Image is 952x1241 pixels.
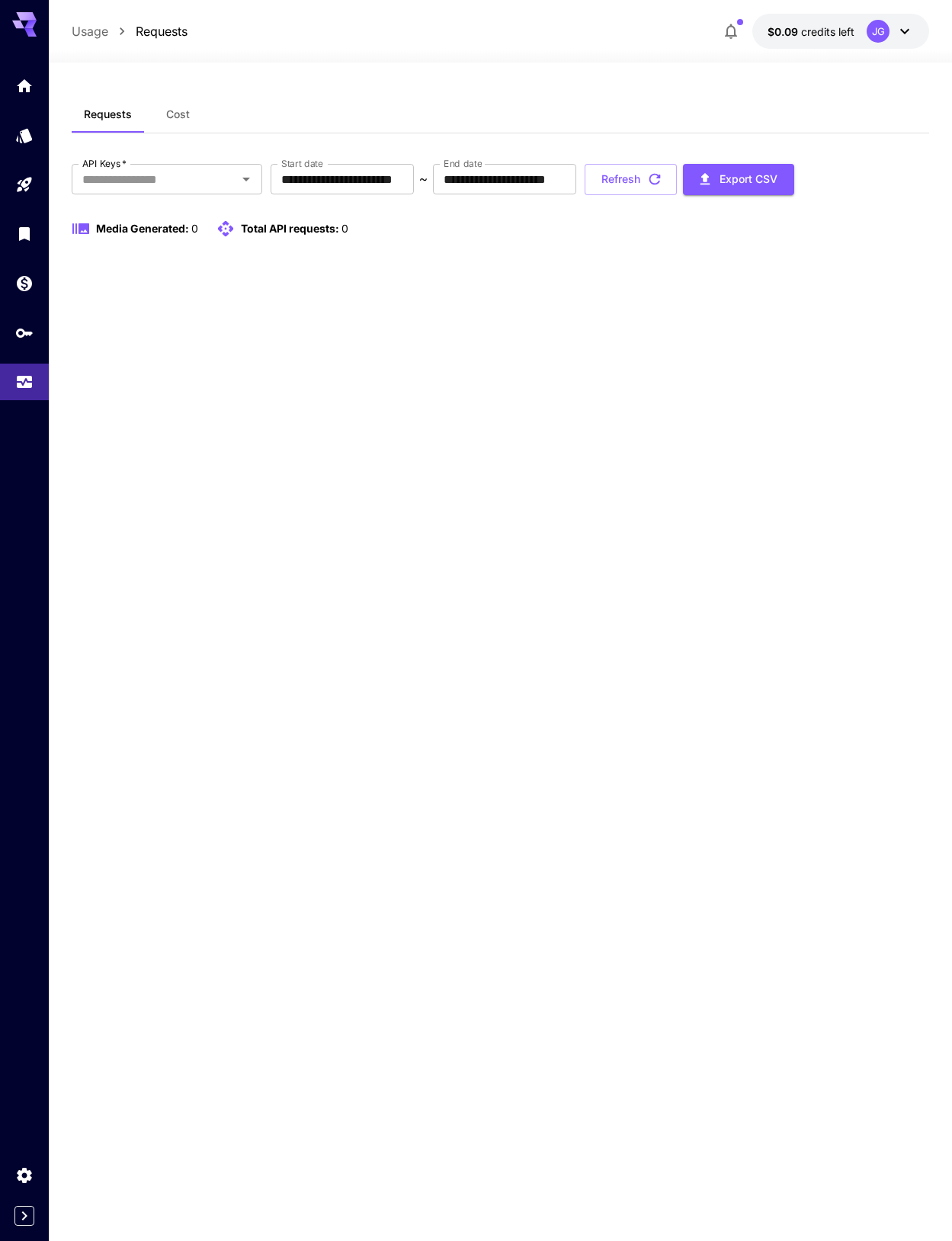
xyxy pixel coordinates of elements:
[15,323,34,342] div: API Keys
[867,20,889,43] div: JG
[14,1206,34,1226] button: Expand sidebar
[15,224,34,243] div: Library
[72,22,188,40] nav: breadcrumb
[241,222,339,235] span: Total API requests:
[166,107,190,121] span: Cost
[236,168,257,190] button: Open
[82,157,127,170] label: API Keys
[444,157,482,170] label: End date
[585,164,677,195] button: Refresh
[683,164,794,195] button: Export CSV
[96,222,189,235] span: Media Generated:
[768,24,854,40] div: $0.09312
[15,1166,34,1185] div: Settings
[768,25,801,38] span: $0.09
[84,107,132,121] span: Requests
[15,373,34,392] div: Usage
[752,14,929,49] button: $0.09312JG
[801,25,854,38] span: credits left
[191,222,198,235] span: 0
[341,222,348,235] span: 0
[72,22,108,40] a: Usage
[281,157,323,170] label: Start date
[419,170,428,188] p: ~
[136,22,188,40] a: Requests
[15,76,34,95] div: Home
[15,175,34,194] div: Playground
[15,274,34,293] div: Wallet
[15,126,34,145] div: Models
